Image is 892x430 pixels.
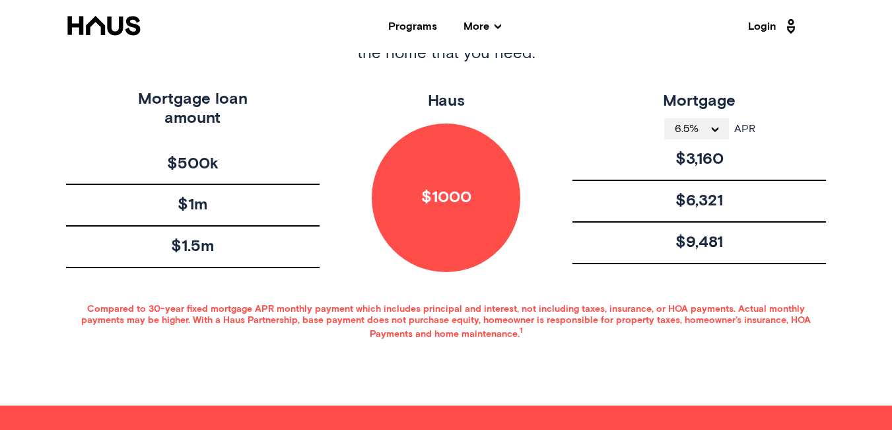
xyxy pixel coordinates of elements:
[675,233,723,252] span: $9,481
[421,188,471,207] span: $1000
[664,118,729,139] button: open menu
[178,196,207,215] span: $1m
[428,93,465,109] span: Haus
[748,16,800,37] a: Login
[171,237,214,256] span: $1.5m
[463,21,501,32] span: More
[388,21,437,32] a: Programs
[675,124,709,134] span: 6.5%
[675,192,723,211] span: $6,321
[138,90,248,128] span: Mortgage loan amount
[520,327,523,335] sup: 1
[167,155,219,174] span: $500k
[729,124,755,134] span: APR
[675,150,724,169] span: $3,160
[66,304,826,340] span: Compared to 30-year fixed mortgage APR monthly payment which includes principal and interest, not...
[663,93,736,109] span: Mortgage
